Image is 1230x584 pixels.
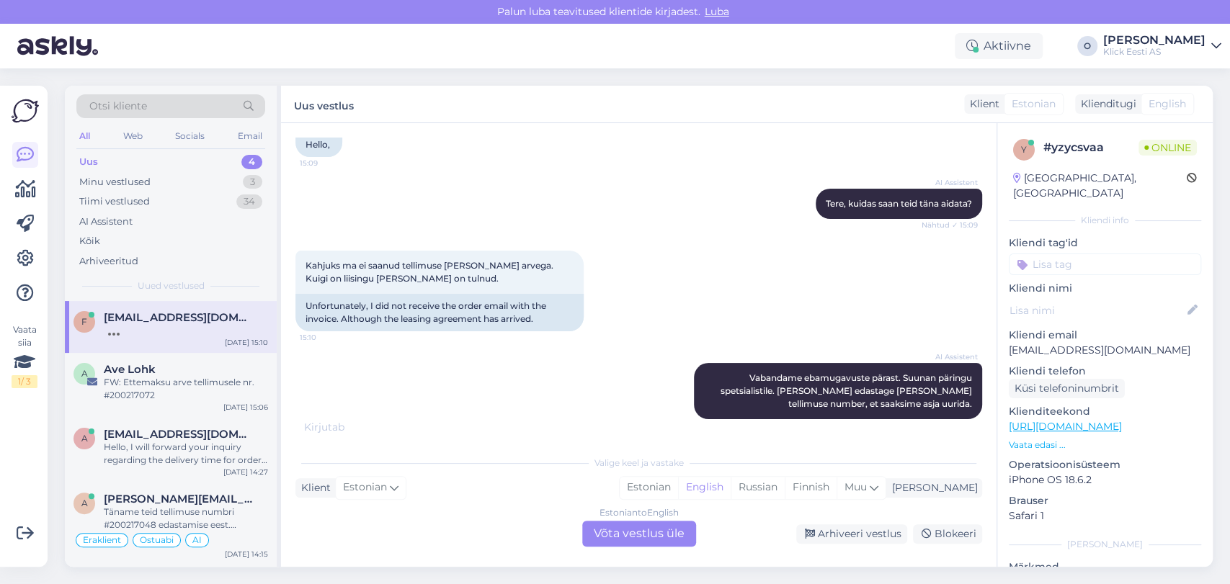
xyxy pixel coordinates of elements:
span: 15:09 [300,158,354,169]
div: # yzycsvaa [1043,139,1138,156]
img: Askly Logo [12,97,39,125]
span: Estonian [1012,96,1056,112]
label: Uus vestlus [294,94,354,114]
div: Email [235,127,265,145]
span: Ostuabi [140,536,174,544]
div: Kliendi info [1009,214,1201,227]
span: Muu [844,480,867,493]
span: A [81,368,88,379]
div: 34 [236,194,262,209]
div: Küsi telefoninumbrit [1009,379,1125,398]
span: anton.bednarzh@gmail.com [104,428,254,441]
div: Täname teid tellimuse numbri #200217048 edastamise eest. Suuname teie päringu spetsialistile, kes... [104,506,268,531]
div: [GEOGRAPHIC_DATA], [GEOGRAPHIC_DATA] [1013,171,1187,201]
div: Aktiivne [955,33,1043,59]
div: Tiimi vestlused [79,194,150,209]
span: Kahjuks ma ei saanud tellimuse [PERSON_NAME] arvega. Kuigi on liisingu [PERSON_NAME] on tulnud. [306,260,556,284]
div: Finnish [785,477,837,498]
div: Klient [964,96,999,112]
div: Estonian to English [600,506,679,519]
div: [PERSON_NAME] [1009,538,1201,551]
a: [URL][DOMAIN_NAME] [1009,420,1122,433]
div: [DATE] 14:15 [225,549,268,560]
p: Kliendi tag'id [1009,235,1201,251]
p: Klienditeekond [1009,404,1201,419]
span: Vabandame ebamugavuste pärast. Suunan päringu spetsialistile. [PERSON_NAME] edastage [PERSON_NAME... [721,372,974,409]
span: Otsi kliente [89,99,147,114]
div: FW: Ettemaksu arve tellimusele nr. #200217072 [104,376,268,402]
span: a [81,433,88,444]
p: Kliendi telefon [1009,364,1201,379]
div: O [1077,36,1097,56]
div: Arhiveeritud [79,254,138,269]
span: Nähtud ✓ 15:09 [922,220,978,230]
div: English [678,477,731,498]
div: 3 [243,175,262,189]
div: All [76,127,93,145]
span: AI [192,536,202,544]
p: Safari 1 [1009,508,1201,524]
div: Hello, I will forward your inquiry regarding the delivery time for order #200216827 to a speciali... [104,441,268,467]
div: Russian [731,477,785,498]
p: Operatsioonisüsteem [1009,457,1201,472]
span: . [344,421,347,433]
span: a [81,498,88,508]
div: Uus [79,155,98,169]
p: Vaata edasi ... [1009,439,1201,452]
span: Eraklient [83,536,121,544]
span: Estonian [343,480,387,495]
div: Kirjutab [295,420,982,435]
div: Valige keel ja vastake [295,457,982,470]
div: 4 [241,155,262,169]
span: Luba [700,5,734,18]
input: Lisa nimi [1010,302,1185,318]
div: Unfortunately, I did not receive the order email with the invoice. Although the leasing agreement... [295,294,584,331]
div: Socials [172,127,208,145]
span: f [81,316,87,327]
div: Kõik [79,234,100,248]
div: Arhiveeri vestlus [796,524,907,544]
div: Estonian [620,477,678,498]
span: AI Assistent [924,177,978,188]
div: Blokeeri [913,524,982,544]
span: English [1149,96,1186,112]
div: Võta vestlus üle [582,521,696,547]
p: Brauser [1009,493,1201,508]
p: Kliendi nimi [1009,281,1201,296]
div: Klienditugi [1075,96,1136,112]
div: Minu vestlused [79,175,151,189]
div: [DATE] 15:06 [223,402,268,413]
div: Vaata siia [12,323,37,388]
span: Online [1138,140,1197,156]
span: ferorius@list.ru [104,311,254,324]
div: [DATE] 14:27 [223,467,268,477]
span: AI Assistent [924,351,978,362]
div: [PERSON_NAME] [886,480,978,495]
span: arne.stern@hotmail.com [104,493,254,506]
div: 1 / 3 [12,375,37,388]
span: Ave Lohk [104,363,156,376]
div: Klient [295,480,331,495]
div: [PERSON_NAME] [1103,35,1206,46]
input: Lisa tag [1009,253,1201,275]
span: Tere, kuidas saan teid täna aidata? [826,198,972,209]
p: [EMAIL_ADDRESS][DOMAIN_NAME] [1009,343,1201,358]
div: Klick Eesti AS [1103,46,1206,58]
a: [PERSON_NAME]Klick Eesti AS [1103,35,1221,58]
div: Web [120,127,146,145]
div: Hello, [295,132,342,157]
p: Märkmed [1009,560,1201,575]
div: [DATE] 15:10 [225,337,268,348]
p: iPhone OS 18.6.2 [1009,472,1201,488]
div: AI Assistent [79,215,133,229]
p: Kliendi email [1009,328,1201,343]
span: 15:10 [300,332,354,343]
span: Uued vestlused [138,279,205,292]
span: y [1021,144,1027,155]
